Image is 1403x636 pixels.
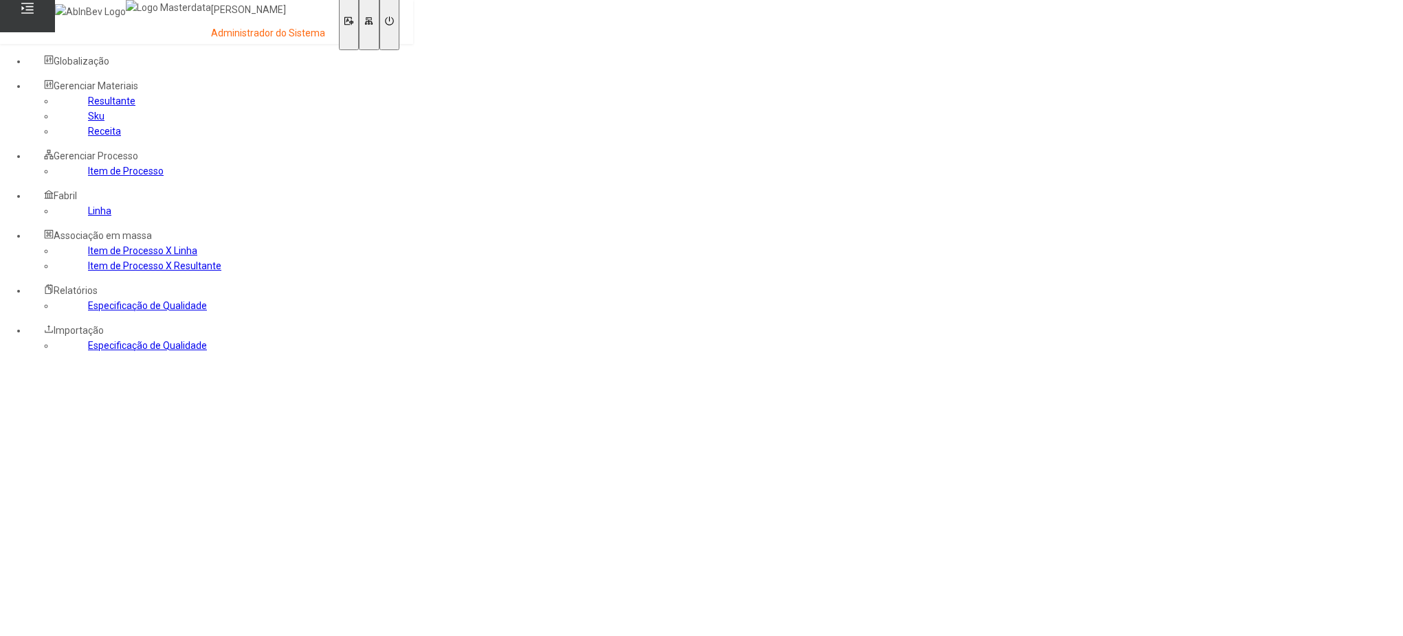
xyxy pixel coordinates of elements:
[54,325,104,336] span: Importação
[88,126,121,137] a: Receita
[54,285,98,296] span: Relatórios
[54,56,109,67] span: Globalização
[88,205,111,216] a: Linha
[54,230,152,241] span: Associação em massa
[88,245,197,256] a: Item de Processo X Linha
[88,300,207,311] a: Especificação de Qualidade
[88,340,207,351] a: Especificação de Qualidade
[54,150,138,161] span: Gerenciar Processo
[54,80,138,91] span: Gerenciar Materiais
[211,3,325,17] p: [PERSON_NAME]
[88,166,164,177] a: Item de Processo
[55,4,126,19] img: AbInBev Logo
[88,95,135,106] a: Resultante
[88,260,221,271] a: Item de Processo X Resultante
[88,111,104,122] a: Sku
[211,27,325,41] p: Administrador do Sistema
[54,190,77,201] span: Fabril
